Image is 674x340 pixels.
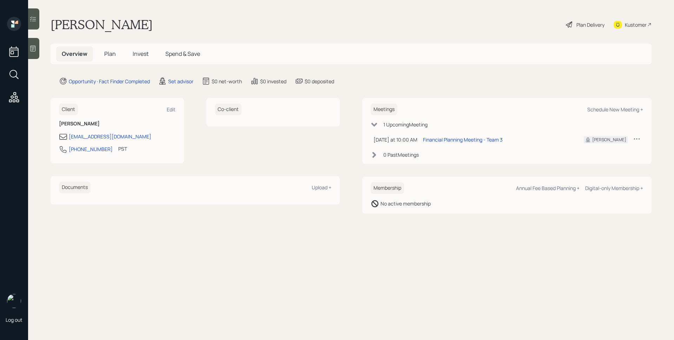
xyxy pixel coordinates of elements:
[371,104,397,115] h6: Meetings
[69,145,113,153] div: [PHONE_NUMBER]
[165,50,200,58] span: Spend & Save
[423,136,503,143] div: Financial Planning Meeting - Team 3
[374,136,417,143] div: [DATE] at 10:00 AM
[383,121,428,128] div: 1 Upcoming Meeting
[312,184,331,191] div: Upload +
[383,151,419,158] div: 0 Past Meeting s
[59,182,91,193] h6: Documents
[371,182,404,194] h6: Membership
[168,78,193,85] div: Set advisor
[69,78,150,85] div: Opportunity · Fact Finder Completed
[305,78,334,85] div: $0 deposited
[104,50,116,58] span: Plan
[516,185,580,191] div: Annual Fee Based Planning +
[625,21,647,28] div: Kustomer
[592,137,626,143] div: [PERSON_NAME]
[167,106,176,113] div: Edit
[118,145,127,152] div: PST
[51,17,153,32] h1: [PERSON_NAME]
[381,200,431,207] div: No active membership
[260,78,286,85] div: $0 invested
[59,104,78,115] h6: Client
[212,78,242,85] div: $0 net-worth
[576,21,604,28] div: Plan Delivery
[133,50,148,58] span: Invest
[62,50,87,58] span: Overview
[587,106,643,113] div: Schedule New Meeting +
[69,133,151,140] div: [EMAIL_ADDRESS][DOMAIN_NAME]
[59,121,176,127] h6: [PERSON_NAME]
[7,294,21,308] img: james-distasi-headshot.png
[6,316,22,323] div: Log out
[215,104,242,115] h6: Co-client
[585,185,643,191] div: Digital-only Membership +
